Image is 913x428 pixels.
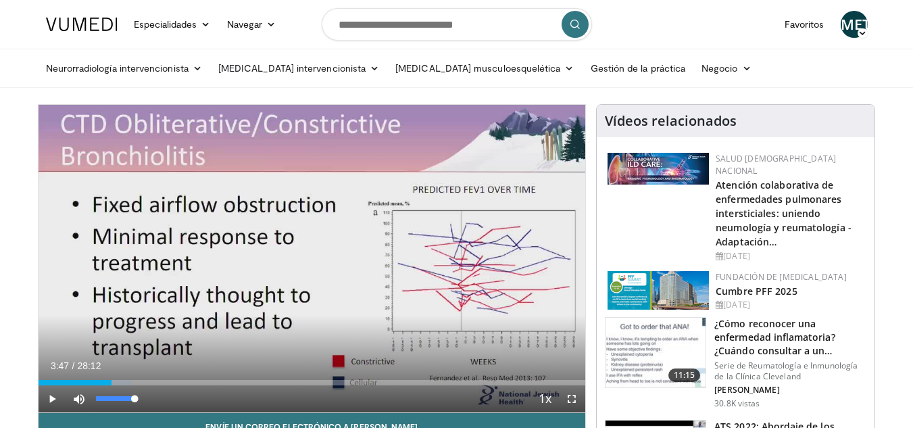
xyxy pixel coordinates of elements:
[608,271,709,310] img: 84d5d865-2f25-481a-859d-520685329e32.png.150x105_q85_autocrop_double_scale_upscale_version-0.2.png
[39,385,66,412] button: Play
[714,360,858,382] font: Serie de Reumatología e Inmunología de la Clínica Cleveland
[558,385,585,412] button: Fullscreen
[606,318,706,388] img: 5cecf4a9-46a2-4e70-91ad-1322486e7ee4.150x105_q85_crop-smart_upscale.jpg
[322,8,592,41] input: Buscar temas, intervenciones
[674,369,695,381] font: 11:15
[583,55,694,82] a: Gestión de la práctica
[605,317,866,409] a: 11:15 ¿Cómo reconocer una enfermedad inflamatoria? ¿Cuándo consultar a un reumatólogo? Serie de R...
[716,153,836,176] a: Salud [DEMOGRAPHIC_DATA] Nacional
[605,112,737,130] font: Vídeos relacionados
[723,299,750,310] font: [DATE]
[134,18,197,30] font: Especialidades
[210,55,387,82] a: [MEDICAL_DATA] intervencionista
[218,62,366,74] font: [MEDICAL_DATA] intervencionista
[716,179,852,248] a: Atención colaborativa de enfermedades pulmonares intersticiales: uniendo neumología y reumatologí...
[395,62,560,74] font: [MEDICAL_DATA] musculoesquelética
[219,11,285,38] a: Navegar
[38,55,210,82] a: Neurorradiología intervencionista
[126,11,219,38] a: Especialidades
[714,398,760,409] font: 30.8K vistas
[716,271,847,283] a: Fundación de [MEDICAL_DATA]
[785,18,824,30] font: Favoritos
[841,11,868,38] a: METRO
[701,62,738,74] font: Negocio
[776,11,833,38] a: Favoritos
[66,385,93,412] button: Mute
[39,380,586,385] div: Progress Bar
[531,385,558,412] button: Playback Rate
[693,55,760,82] a: Negocio
[39,105,586,413] video-js: Video Player
[227,18,263,30] font: Navegar
[608,153,709,185] img: 7e341e47-e122-4d5e-9c74-d0a8aaff5d49.jpg.150x105_q85_autocrop_double_scale_upscale_version-0.2.jpg
[51,360,69,371] span: 3:47
[46,62,189,74] font: Neurorradiología intervencionista
[714,384,780,396] font: [PERSON_NAME]
[714,317,835,371] font: ¿Cómo reconocer una enfermedad inflamatoria? ¿Cuándo consultar a un reumatólogo?
[387,55,582,82] a: [MEDICAL_DATA] musculoesquelética
[77,360,101,371] span: 28:12
[716,285,797,298] a: Cumbre PFF 2025
[46,18,118,31] img: Logotipo de VuMedi
[96,396,134,401] div: Volume Level
[591,62,686,74] font: Gestión de la práctica
[72,360,75,371] span: /
[723,250,750,262] font: [DATE]
[841,14,891,34] font: METRO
